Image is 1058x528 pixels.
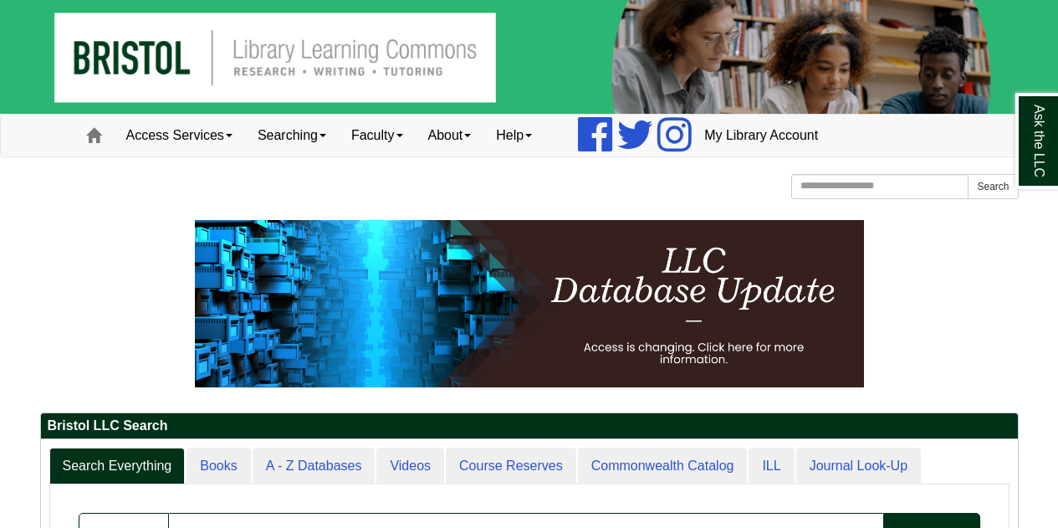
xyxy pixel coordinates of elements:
[376,448,444,485] a: Videos
[416,115,484,156] a: About
[796,448,921,485] a: Journal Look-Up
[41,413,1018,439] h2: Bristol LLC Search
[578,448,748,485] a: Commonwealth Catalog
[968,174,1018,199] button: Search
[195,220,864,387] img: HTML tutorial
[692,115,831,156] a: My Library Account
[49,448,186,485] a: Search Everything
[253,448,376,485] a: A - Z Databases
[749,448,794,485] a: ILL
[483,115,544,156] a: Help
[114,115,245,156] a: Access Services
[187,448,250,485] a: Books
[245,115,339,156] a: Searching
[339,115,416,156] a: Faculty
[446,448,576,485] a: Course Reserves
